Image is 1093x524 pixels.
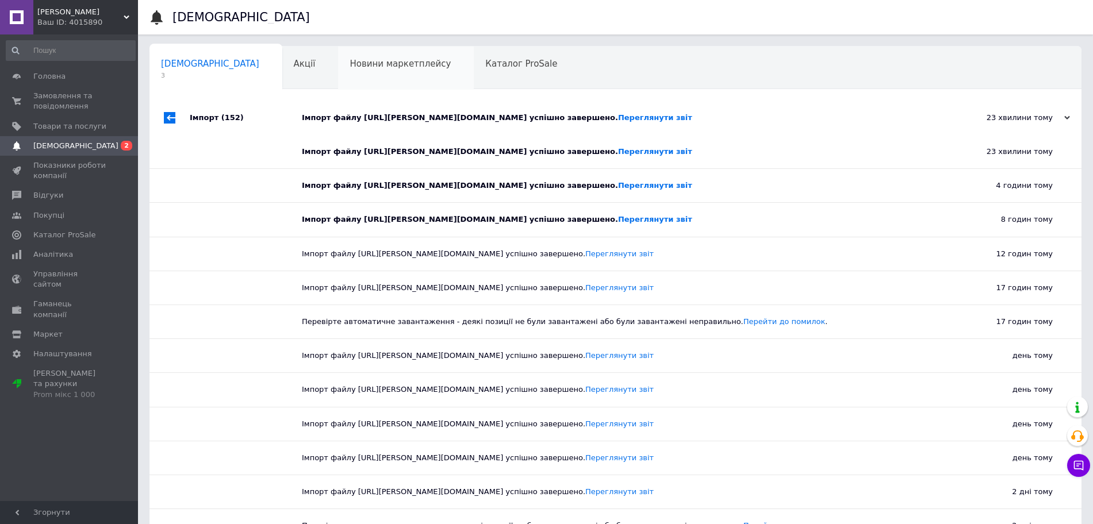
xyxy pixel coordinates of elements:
[121,141,132,151] span: 2
[33,249,73,260] span: Аналітика
[302,180,938,191] div: Імпорт файлу [URL][PERSON_NAME][DOMAIN_NAME] успішно завершено.
[302,147,938,157] div: Імпорт файлу [URL][PERSON_NAME][DOMAIN_NAME] успішно завершено.
[618,215,692,224] a: Переглянути звіт
[585,419,654,428] a: Переглянути звіт
[938,339,1082,372] div: день тому
[618,181,692,190] a: Переглянути звіт
[743,317,826,326] a: Перейти до помилок
[302,214,938,225] div: Імпорт файлу [URL][PERSON_NAME][DOMAIN_NAME] успішно завершено.
[585,249,654,258] a: Переглянути звіт
[302,283,938,293] div: Імпорт файлу [URL][PERSON_NAME][DOMAIN_NAME] успішно завершено.
[302,453,938,463] div: Імпорт файлу [URL][PERSON_NAME][DOMAIN_NAME] успішно завершено.
[302,350,938,361] div: Імпорт файлу [URL][PERSON_NAME][DOMAIN_NAME] успішно завершено.
[302,317,938,327] div: Перевірте автоматичне завантаження - деякі позиції не були завантажені або були завантажені непра...
[302,419,938,429] div: Імпорт файлу [URL][PERSON_NAME][DOMAIN_NAME] успішно завершено.
[161,71,259,80] span: 3
[585,453,654,462] a: Переглянути звіт
[37,17,138,28] div: Ваш ID: 4015890
[33,299,106,319] span: Гаманець компанії
[955,113,1070,123] div: 23 хвилини тому
[938,305,1082,338] div: 17 годин тому
[585,487,654,496] a: Переглянути звіт
[33,269,106,290] span: Управління сайтом
[161,59,259,69] span: [DEMOGRAPHIC_DATA]
[302,384,938,395] div: Імпорт файлу [URL][PERSON_NAME][DOMAIN_NAME] успішно завершено.
[33,368,106,400] span: [PERSON_NAME] та рахунки
[33,349,92,359] span: Налаштування
[33,91,106,111] span: Замовлення та повідомлення
[33,230,95,240] span: Каталог ProSale
[585,351,654,360] a: Переглянути звіт
[6,40,136,61] input: Пошук
[33,329,63,340] span: Маркет
[37,7,124,17] span: SiSi MooN
[938,475,1082,508] div: 2 дні тому
[221,113,244,122] span: (152)
[294,59,316,69] span: Акції
[938,169,1082,202] div: 4 години тому
[33,160,106,181] span: Показники роботи компанії
[938,441,1082,475] div: день тому
[350,59,451,69] span: Новини маркетплейсу
[618,113,692,122] a: Переглянути звіт
[585,283,654,292] a: Переглянути звіт
[33,190,63,201] span: Відгуки
[938,407,1082,441] div: день тому
[938,237,1082,271] div: 12 годин тому
[33,210,64,221] span: Покупці
[938,373,1082,406] div: день тому
[585,385,654,394] a: Переглянути звіт
[485,59,557,69] span: Каталог ProSale
[302,113,955,123] div: Імпорт файлу [URL][PERSON_NAME][DOMAIN_NAME] успішно завершено.
[302,487,938,497] div: Імпорт файлу [URL][PERSON_NAME][DOMAIN_NAME] успішно завершено.
[1067,454,1090,477] button: Чат з покупцем
[190,101,302,135] div: Імпорт
[33,121,106,132] span: Товари та послуги
[938,271,1082,305] div: 17 годин тому
[33,390,106,400] div: Prom мікс 1 000
[302,249,938,259] div: Імпорт файлу [URL][PERSON_NAME][DOMAIN_NAME] успішно завершено.
[938,203,1082,236] div: 8 годин тому
[172,10,310,24] h1: [DEMOGRAPHIC_DATA]
[33,71,66,82] span: Головна
[33,141,118,151] span: [DEMOGRAPHIC_DATA]
[938,135,1082,168] div: 23 хвилини тому
[618,147,692,156] a: Переглянути звіт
